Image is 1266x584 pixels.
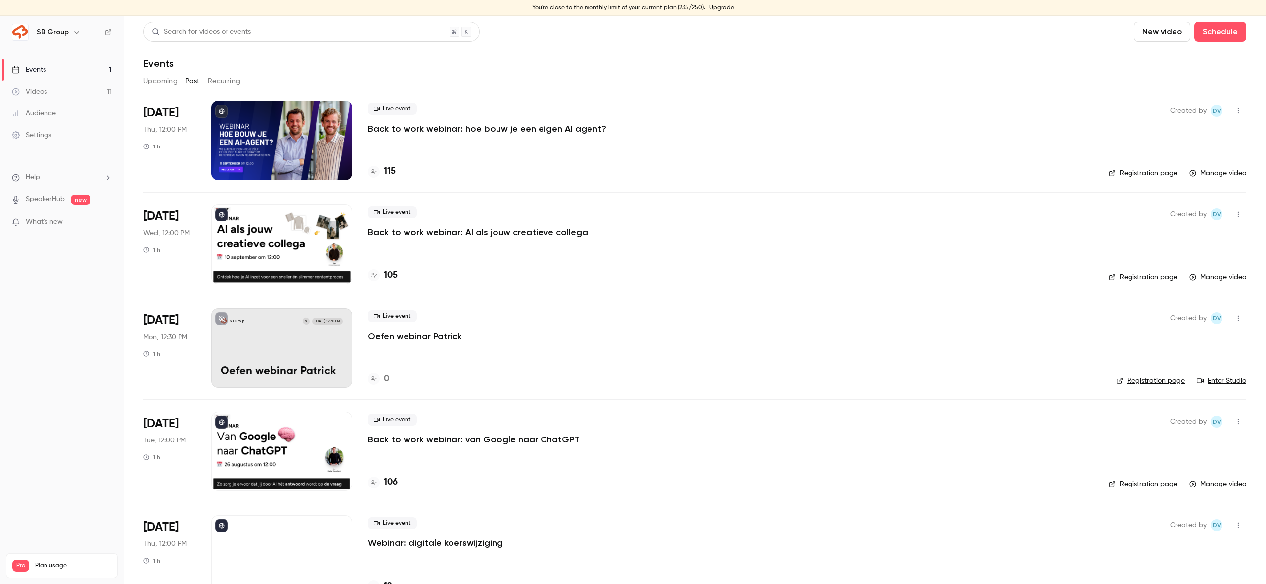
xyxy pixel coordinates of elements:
span: Mon, 12:30 PM [143,332,187,342]
span: Created by [1170,105,1207,117]
div: 1 h [143,246,160,254]
iframe: Noticeable Trigger [100,218,112,227]
div: Videos [12,87,47,97]
div: Settings [12,130,51,140]
a: Registration page [1109,168,1177,178]
span: Plan usage [35,562,111,570]
h4: 0 [384,372,389,386]
span: new [71,195,90,205]
button: New video [1134,22,1190,42]
a: Oefen webinar PatrickSB GroupS[DATE] 12:30 PMOefen webinar Patrick [211,308,352,388]
div: Aug 26 Tue, 12:00 PM (Europe/Amsterdam) [143,412,195,491]
span: Tue, 12:00 PM [143,436,186,445]
div: Sep 11 Thu, 12:00 PM (Europe/Amsterdam) [143,101,195,180]
button: Past [185,73,200,89]
span: Created by [1170,208,1207,220]
div: 1 h [143,143,160,150]
a: Registration page [1116,376,1185,386]
div: S [302,317,310,325]
a: 106 [368,476,398,489]
a: 115 [368,165,396,178]
span: Dv [1213,519,1221,531]
span: Dante van der heijden [1211,105,1222,117]
div: 1 h [143,453,160,461]
h6: SB Group [37,27,69,37]
span: Wed, 12:00 PM [143,228,190,238]
div: Events [12,65,46,75]
span: Live event [368,517,417,529]
span: [DATE] [143,312,179,328]
h4: 115 [384,165,396,178]
a: Oefen webinar Patrick [368,330,462,342]
span: Live event [368,310,417,322]
span: [DATE] [143,519,179,535]
span: Created by [1170,312,1207,324]
h1: Events [143,57,174,69]
a: Manage video [1189,272,1246,282]
span: Thu, 12:00 PM [143,125,187,135]
a: Manage video [1189,479,1246,489]
div: 1 h [143,350,160,358]
a: Upgrade [709,4,734,12]
a: Registration page [1109,479,1177,489]
span: [DATE] 12:30 PM [312,318,342,325]
span: Dante van der heijden [1211,312,1222,324]
span: [DATE] [143,208,179,224]
a: Registration page [1109,272,1177,282]
a: Webinar: digitale koerswijziging [368,537,503,549]
a: SpeakerHub [26,195,65,205]
a: Back to work webinar: AI als jouw creatieve collega [368,226,588,238]
span: Created by [1170,519,1207,531]
span: Help [26,172,40,183]
span: Live event [368,103,417,115]
button: Recurring [208,73,241,89]
div: Audience [12,108,56,118]
span: Thu, 12:00 PM [143,539,187,549]
img: SB Group [12,24,28,40]
span: Dante van der heijden [1211,208,1222,220]
span: [DATE] [143,416,179,432]
p: SB Group [230,319,244,324]
span: Pro [12,560,29,572]
div: 1 h [143,557,160,565]
span: Dv [1213,208,1221,220]
a: 105 [368,269,398,282]
span: Dante van der heijden [1211,519,1222,531]
a: 0 [368,372,389,386]
span: Live event [368,206,417,218]
a: Manage video [1189,168,1246,178]
a: Back to work webinar: van Google naar ChatGPT [368,434,580,445]
button: Upcoming [143,73,178,89]
span: [DATE] [143,105,179,121]
h4: 106 [384,476,398,489]
div: Sep 10 Wed, 12:00 PM (Europe/Amsterdam) [143,204,195,284]
h4: 105 [384,269,398,282]
li: help-dropdown-opener [12,172,112,183]
button: Schedule [1194,22,1246,42]
span: Dv [1213,416,1221,428]
p: Oefen webinar Patrick [221,365,343,378]
div: Search for videos or events [152,27,251,37]
a: Back to work webinar: hoe bouw je een eigen AI agent? [368,123,606,135]
span: Dante van der heijden [1211,416,1222,428]
span: Dv [1213,105,1221,117]
span: Dv [1213,312,1221,324]
span: Created by [1170,416,1207,428]
div: Sep 8 Mon, 12:30 PM (Europe/Amsterdam) [143,308,195,388]
span: Live event [368,414,417,426]
a: Enter Studio [1197,376,1246,386]
span: What's new [26,217,63,227]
